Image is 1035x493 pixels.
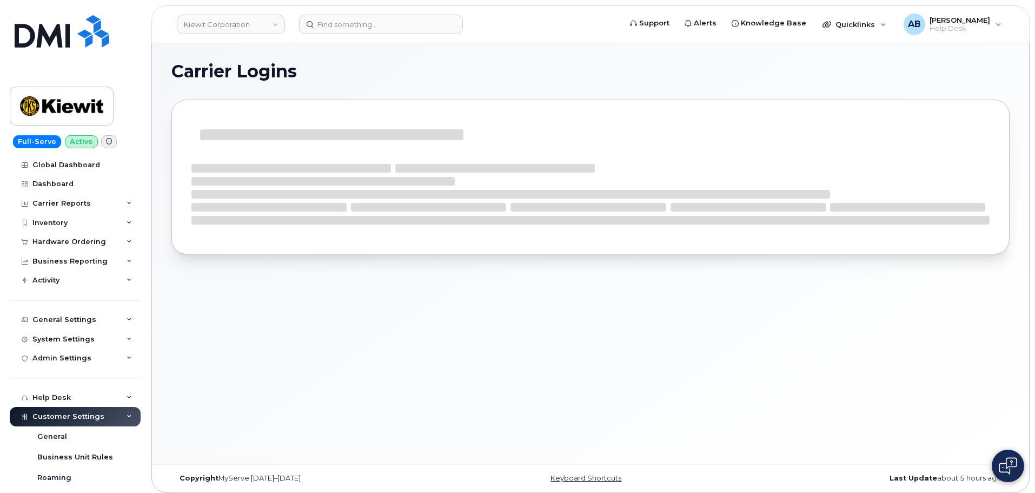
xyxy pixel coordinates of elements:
strong: Copyright [180,474,218,482]
div: about 5 hours ago [730,474,1010,483]
strong: Last Update [890,474,937,482]
div: MyServe [DATE]–[DATE] [171,474,451,483]
a: Keyboard Shortcuts [550,474,621,482]
img: Open chat [999,457,1017,475]
span: Carrier Logins [171,63,297,80]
